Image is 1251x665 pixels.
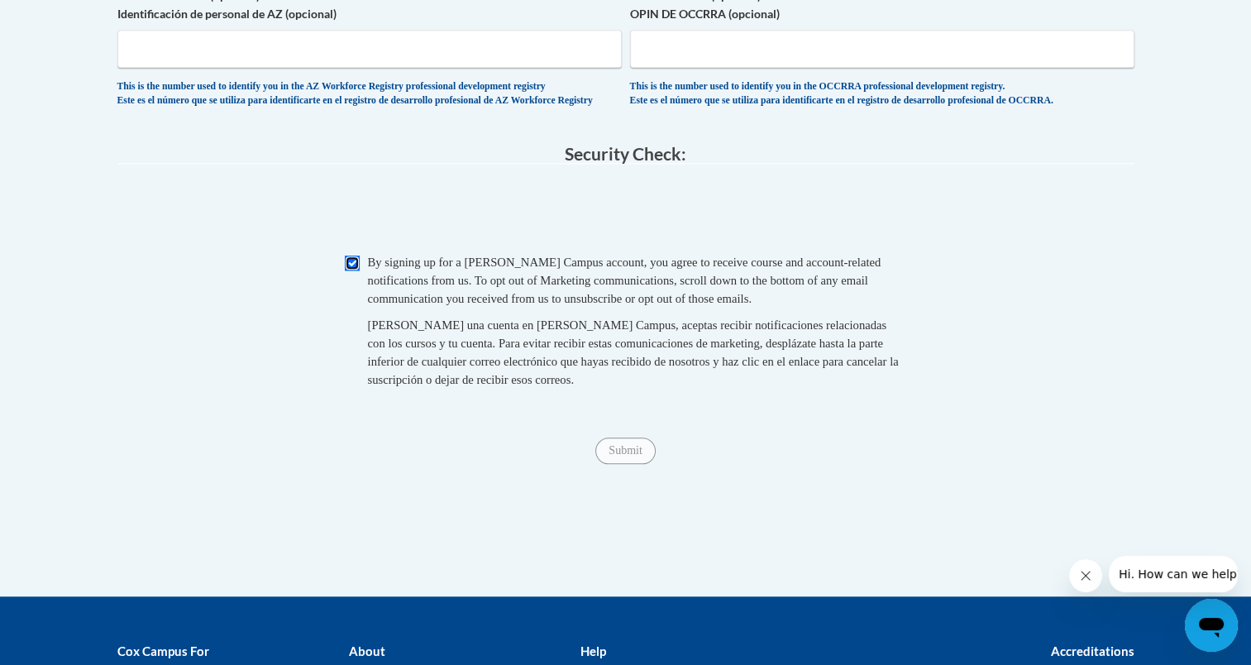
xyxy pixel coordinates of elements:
div: This is the number used to identify you in the AZ Workforce Registry professional development reg... [117,80,622,108]
span: [PERSON_NAME] una cuenta en [PERSON_NAME] Campus, aceptas recibir notificaciones relacionadas con... [368,318,899,386]
span: Security Check: [565,143,686,164]
iframe: Button to launch messaging window [1185,599,1238,652]
iframe: Message from company [1109,556,1238,592]
b: About [348,643,384,658]
span: By signing up for a [PERSON_NAME] Campus account, you agree to receive course and account-related... [368,256,881,305]
iframe: reCAPTCHA [500,180,752,245]
iframe: Close message [1069,559,1102,592]
b: Cox Campus For [117,643,209,658]
b: Help [580,643,605,658]
b: Accreditations [1051,643,1134,658]
div: This is the number used to identify you in the OCCRRA professional development registry. Este es ... [630,80,1134,108]
span: Hi. How can we help? [10,12,134,25]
